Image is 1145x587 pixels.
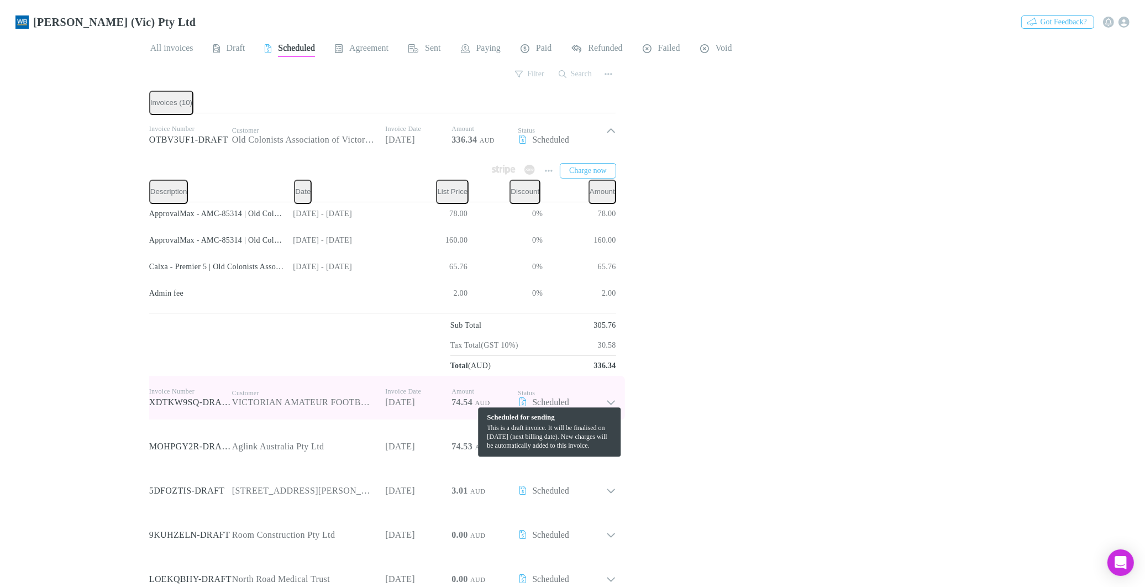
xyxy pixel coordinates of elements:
a: [PERSON_NAME] (Vic) Pty Ltd [9,9,202,35]
button: Charge now [560,163,616,179]
div: 78.00 [543,202,616,229]
p: Invoice Number [149,387,232,396]
p: Status [518,389,606,397]
span: AUD [470,576,485,584]
span: Paid [536,43,552,57]
div: Admin fee [149,282,285,305]
div: 65.76 [397,255,472,282]
div: Invoice NumberXDTKW9SQ-DRAFTCustomerVICTORIAN AMATEUR FOOTBALL ASSOCIATIONInvoice Date[DATE]Amoun... [140,376,625,420]
strong: 74.53 [451,442,472,451]
div: 2.00 [397,282,472,308]
span: Scheduled [532,135,569,144]
span: All invoices [150,43,193,57]
div: Calxa - Premier 5 | Old Colonists Association of Victoria (TA Abound Communities) [149,255,285,279]
p: 30.58 [598,336,616,355]
div: 160.00 [543,229,616,255]
div: Invoice NumberOTBV3UF1-DRAFTCustomerOld Colonists Association of Victoria (TA Abound Communities)... [140,113,625,158]
button: Filter [510,67,550,81]
span: Scheduled [532,442,569,451]
span: Sent [425,43,440,57]
div: 0% [472,229,543,255]
div: ApprovalMax - AMC-85314 | Old Colonists Association of Victoria [149,229,285,252]
span: AUD [475,443,490,451]
div: North Road Medical Trust [232,574,375,584]
div: VICTORIAN AMATEUR FOOTBALL ASSOCIATION [232,397,375,407]
p: 5DFOZTIS-DRAFT [149,484,232,497]
p: [DATE] [385,528,451,542]
p: LOEKQBHY-DRAFT [149,573,232,586]
div: 65.76 [543,255,616,282]
span: Paying [476,43,501,57]
div: Aglink Australia Pty Ltd [232,442,375,452]
strong: 3.01 [451,486,468,495]
span: Refunded [588,43,622,57]
button: Search [553,67,598,81]
strong: 74.54 [451,397,472,407]
p: [DATE] [385,133,451,146]
p: Invoice Date [385,387,451,396]
p: [DATE] [385,484,451,497]
div: [DATE] - [DATE] [288,229,397,255]
div: 160.00 [397,229,472,255]
strong: 336.34 [451,135,477,144]
p: [DATE] [385,396,451,409]
div: Old Colonists Association of Victoria (TA Abound Communities) [232,135,375,145]
div: Open Intercom Messenger [1107,549,1134,576]
p: Sub Total [450,316,482,336]
h3: [PERSON_NAME] (Vic) Pty Ltd [33,15,196,29]
p: Amount [451,124,518,133]
span: Void [716,43,732,57]
div: 0% [472,255,543,282]
strong: 336.34 [593,361,616,370]
p: Customer [232,389,375,397]
p: Invoice Date [385,124,451,133]
span: Available when invoice is finalised [489,162,518,180]
span: AUD [480,137,495,144]
strong: 0.00 [451,574,468,584]
p: XDTKW9SQ-DRAFT [149,396,232,409]
span: AUD [475,399,490,407]
span: Scheduled [532,574,569,584]
div: 9KUHZELN-DRAFTRoom Construction Pty Ltd[DATE]0.00 AUDScheduled [140,509,625,553]
p: [DATE] [385,573,451,586]
div: 0% [472,282,543,308]
div: 78.00 [397,202,472,229]
p: 9KUHZELN-DRAFT [149,528,232,542]
div: [DATE] - [DATE] [288,202,397,229]
span: Scheduled [532,530,569,539]
div: [STREET_ADDRESS][PERSON_NAME] Pty Ltd [232,486,375,496]
p: ( AUD ) [450,356,491,376]
strong: Total [450,361,468,370]
p: Tax Total (GST 10%) [450,336,518,355]
strong: 0.00 [451,530,468,539]
span: AUD [470,488,485,495]
div: 5DFOZTIS-DRAFT[STREET_ADDRESS][PERSON_NAME] Pty Ltd[DATE]3.01 AUDScheduled [140,464,625,509]
span: AUD [470,532,485,539]
span: Scheduled [532,486,569,495]
button: Got Feedback? [1021,15,1094,29]
p: [DATE] [385,440,451,453]
p: 305.76 [593,316,616,336]
div: [DATE] - [DATE] [288,255,397,282]
p: Invoice Number [149,124,232,133]
span: Available when invoice is finalised [522,162,538,180]
span: Agreement [349,43,388,57]
p: OTBV3UF1-DRAFT [149,133,232,146]
p: Customer [232,126,375,135]
div: ApprovalMax - AMC-85314 | Old Colonists Association of Victoria [149,202,285,226]
div: 2.00 [543,282,616,308]
p: Status [518,126,606,135]
div: MOHPGY2R-DRAFTAglink Australia Pty Ltd[DATE]74.53 AUDScheduled [140,420,625,464]
img: William Buck (Vic) Pty Ltd's Logo [15,15,29,29]
span: Scheduled [532,397,569,407]
div: 0% [472,202,543,229]
span: Draft [227,43,245,57]
span: Failed [658,43,680,57]
p: Amount [451,387,518,396]
span: Scheduled [278,43,315,57]
p: MOHPGY2R-DRAFT [149,440,232,453]
div: Room Construction Pty Ltd [232,530,375,540]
